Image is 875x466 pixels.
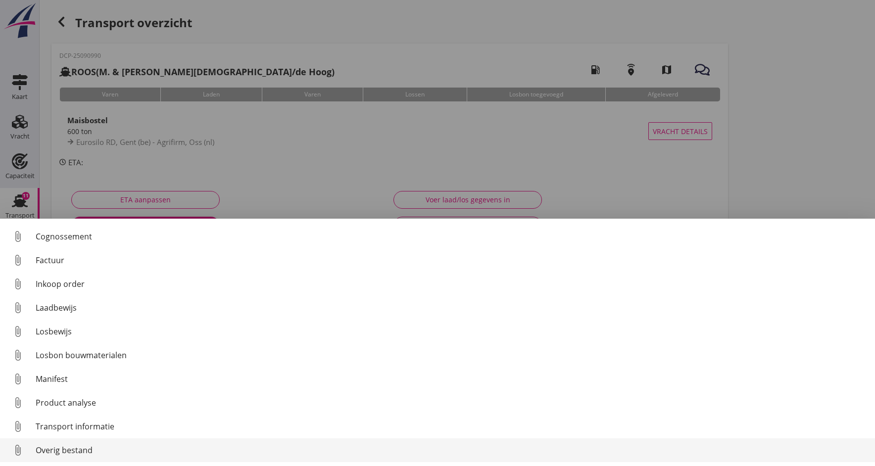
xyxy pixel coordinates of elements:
[10,229,26,244] i: attach_file
[10,419,26,434] i: attach_file
[10,347,26,363] i: attach_file
[10,395,26,411] i: attach_file
[10,300,26,316] i: attach_file
[36,397,867,409] div: Product analyse
[36,444,867,456] div: Overig bestand
[36,278,867,290] div: Inkoop order
[36,326,867,337] div: Losbewijs
[10,442,26,458] i: attach_file
[36,231,867,242] div: Cognossement
[10,371,26,387] i: attach_file
[36,254,867,266] div: Factuur
[36,349,867,361] div: Losbon bouwmaterialen
[36,420,867,432] div: Transport informatie
[10,252,26,268] i: attach_file
[36,373,867,385] div: Manifest
[10,276,26,292] i: attach_file
[36,302,867,314] div: Laadbewijs
[10,324,26,339] i: attach_file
